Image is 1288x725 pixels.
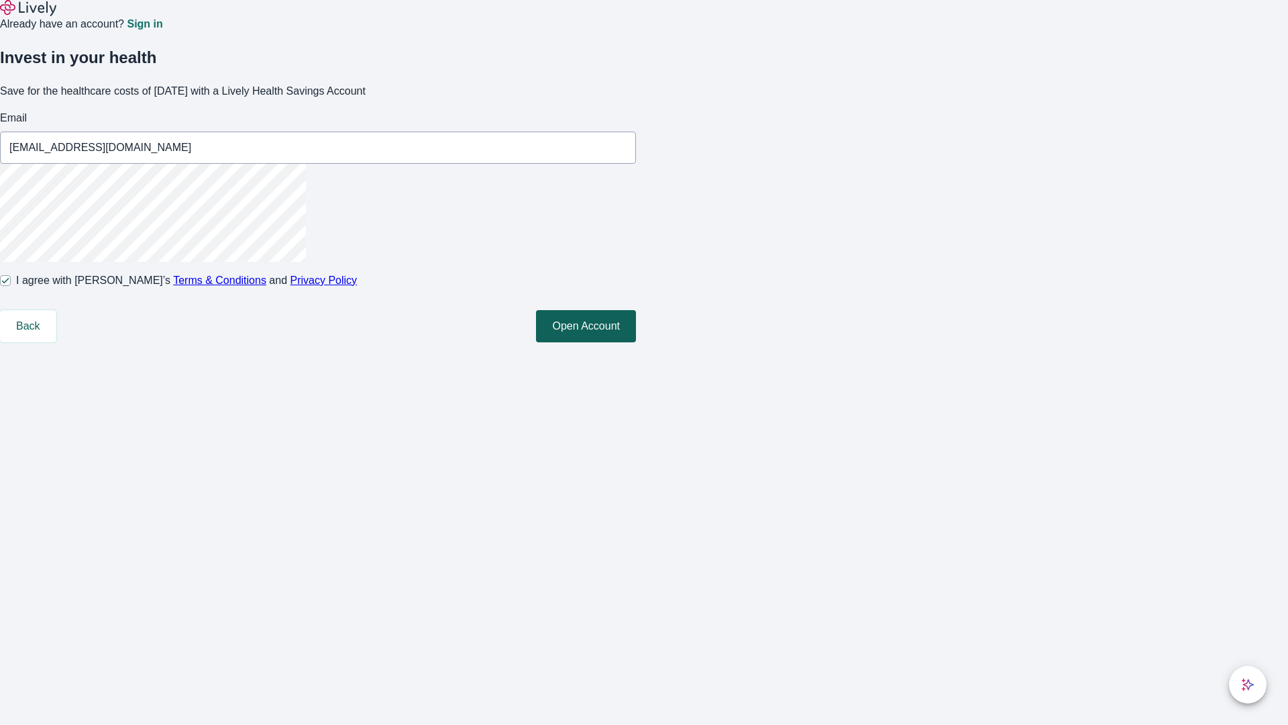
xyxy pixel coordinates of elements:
button: chat [1229,666,1267,704]
button: Open Account [536,310,636,342]
svg: Lively AI Assistant [1241,678,1254,691]
span: I agree with [PERSON_NAME]’s and [16,273,357,289]
a: Terms & Conditions [173,275,266,286]
a: Privacy Policy [290,275,358,286]
a: Sign in [127,19,162,30]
